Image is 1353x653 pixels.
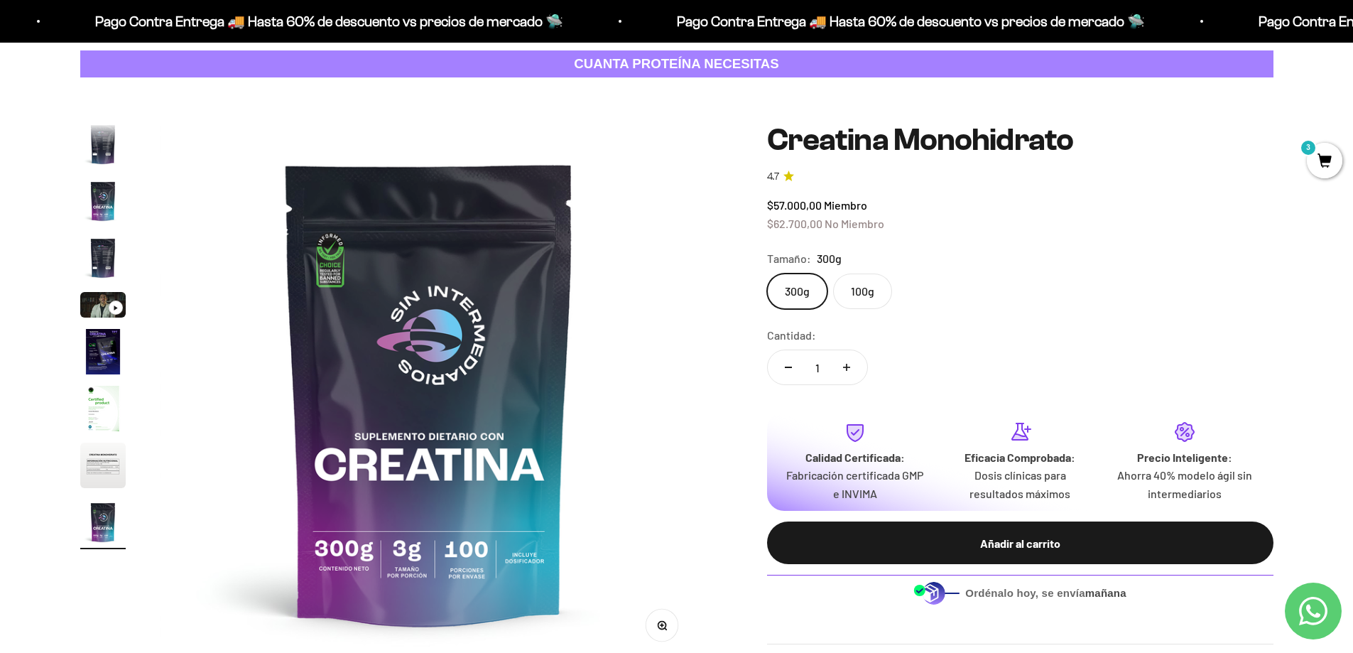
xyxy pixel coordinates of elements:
[80,178,126,228] button: Ir al artículo 3
[80,292,126,322] button: Ir al artículo 5
[80,235,126,285] button: Ir al artículo 4
[80,329,126,379] button: Ir al artículo 6
[913,581,960,605] img: Despacho sin intermediarios
[824,198,867,212] span: Miembro
[767,217,822,230] span: $62.700,00
[965,585,1126,601] span: Ordénalo hoy, se envía
[949,466,1091,502] p: Dosis clínicas para resultados máximos
[767,326,816,345] label: Cantidad:
[784,466,926,502] p: Fabricación certificada GMP e INVIMA
[80,329,126,374] img: Creatina Monohidrato
[95,10,563,33] p: Pago Contra Entrega 🚚 Hasta 60% de descuento vs precios de mercado 🛸
[826,350,867,384] button: Aumentar cantidad
[767,522,1273,564] button: Añadir al carrito
[574,56,779,71] strong: CUANTA PROTEÍNA NECESITAS
[80,235,126,281] img: Creatina Monohidrato
[80,443,126,492] button: Ir al artículo 8
[80,386,126,436] button: Ir al artículo 7
[80,443,126,488] img: Creatina Monohidrato
[1085,587,1126,599] b: mañana
[80,500,126,545] img: Creatina Monohidrato
[677,10,1145,33] p: Pago Contra Entrega 🚚 Hasta 60% de descuento vs precios de mercado 🛸
[805,450,905,464] strong: Calidad Certificada:
[767,169,1273,185] a: 4.74.7 de 5.0 estrellas
[767,123,1273,157] h1: Creatina Monohidrato
[1137,450,1232,464] strong: Precio Inteligente:
[80,122,126,167] img: Creatina Monohidrato
[768,350,809,384] button: Reducir cantidad
[767,169,779,185] span: 4.7
[80,500,126,549] button: Ir al artículo 9
[1300,139,1317,156] mark: 3
[80,386,126,431] img: Creatina Monohidrato
[80,122,126,171] button: Ir al artículo 2
[825,217,884,230] span: No Miembro
[1114,466,1256,502] p: Ahorra 40% modelo ágil sin intermediarios
[817,249,842,268] span: 300g
[80,50,1273,78] a: CUANTA PROTEÍNA NECESITAS
[965,450,1075,464] strong: Eficacia Comprobada:
[80,178,126,224] img: Creatina Monohidrato
[795,534,1245,553] div: Añadir al carrito
[767,198,822,212] span: $57.000,00
[767,249,811,268] legend: Tamaño:
[1307,154,1342,170] a: 3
